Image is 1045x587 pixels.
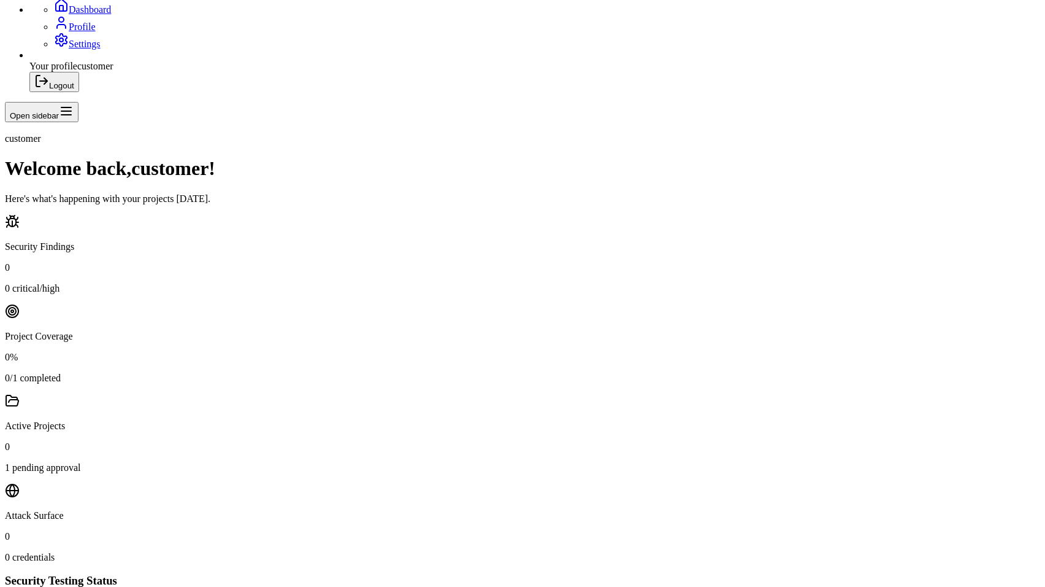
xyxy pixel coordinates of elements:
p: Security Findings [5,241,1040,252]
p: Active Projects [5,421,1040,432]
p: 0 [5,262,1040,273]
p: 1 pending approval [5,462,1040,473]
p: 0 credentials [5,552,1040,563]
a: Settings [54,39,101,49]
p: 0 critical/high [5,283,1040,294]
p: Attack Surface [5,510,1040,521]
span: Your profile [29,61,77,71]
p: 0% [5,352,1040,363]
h1: Welcome back, customer ! [5,157,1040,180]
p: 0 [5,531,1040,542]
p: Here's what's happening with your projects [DATE]. [5,193,1040,204]
span: customer [5,133,41,144]
button: Logout [29,72,79,92]
p: 0/1 completed [5,373,1040,384]
span: Open sidebar [10,111,59,120]
a: Profile [54,21,96,32]
a: Dashboard [54,4,111,15]
p: 0 [5,441,1040,453]
button: Open sidebar [5,102,78,122]
span: customer [77,61,113,71]
p: Project Coverage [5,331,1040,342]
